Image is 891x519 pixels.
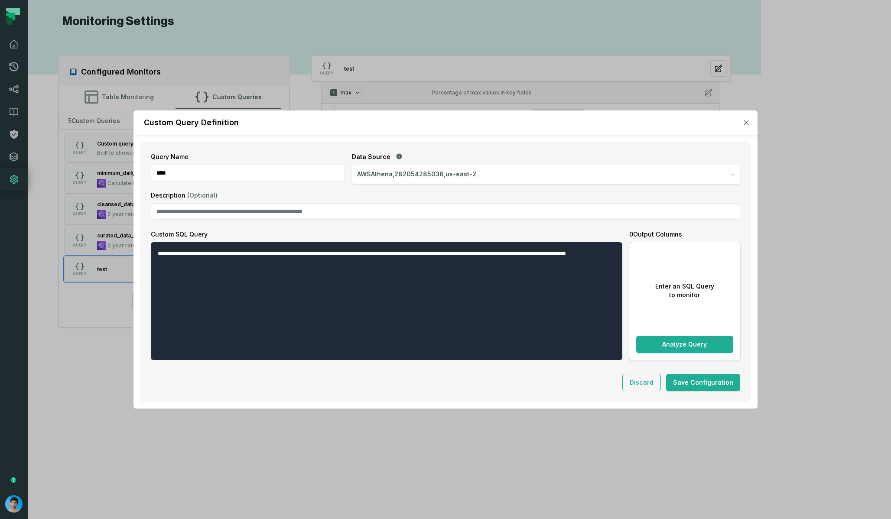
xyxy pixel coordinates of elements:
div: Tooltip anchor [10,476,17,484]
div: 0 Output Columns [629,230,740,239]
span: Data Source [352,152,390,161]
label: Query Name [151,152,345,161]
button: Discard [622,374,661,391]
span: (Optional) [187,191,218,199]
label: Custom SQL Query [151,230,622,239]
button: AWSAthena,282054285038,us-east-2 [352,165,740,184]
button: Save Configuration [666,374,740,391]
img: avatar of Omri Ildis [5,495,23,513]
p: Enter an SQL Query to monitor [655,282,714,299]
span: AWSAthena,282054285038,us-east-2 [357,170,476,178]
label: Description [151,191,740,200]
h2: Custom Query Definition [144,117,239,128]
button: Analyze Query [636,336,733,353]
